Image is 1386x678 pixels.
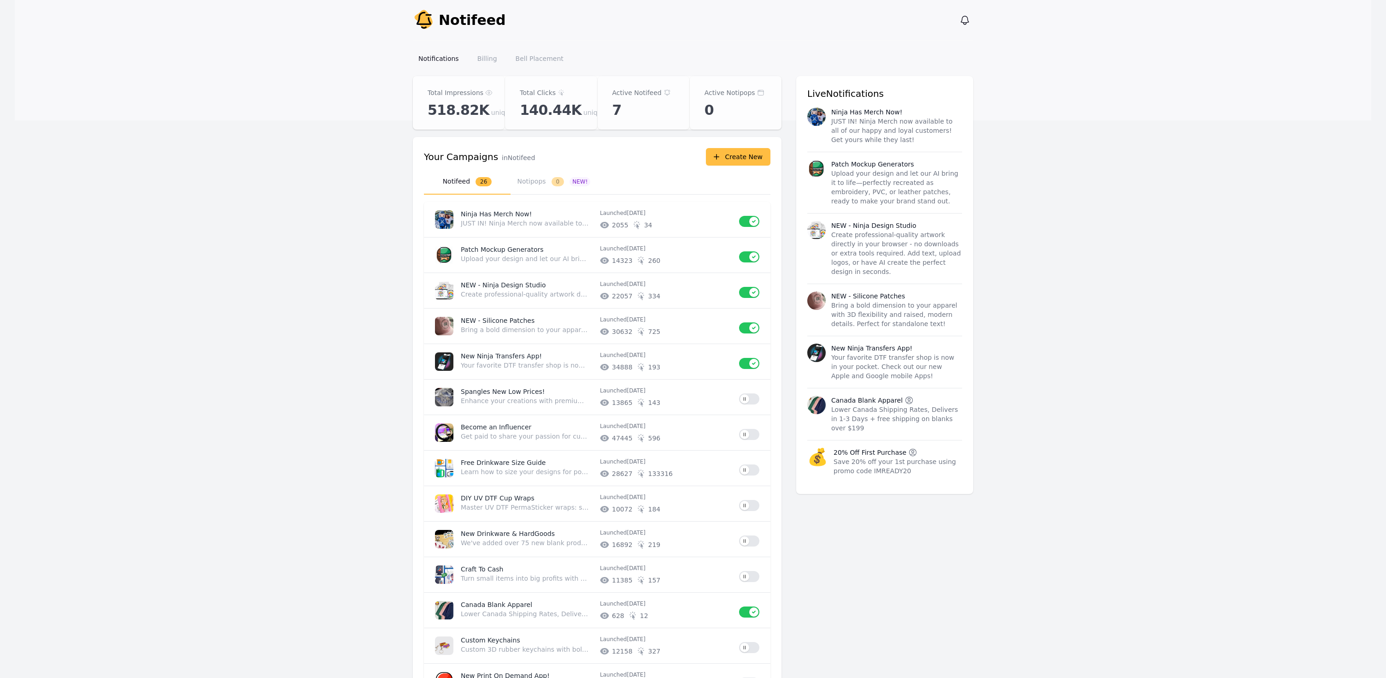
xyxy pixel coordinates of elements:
[807,448,828,476] span: 💰
[831,230,962,276] p: Create professional-quality artwork directly in your browser - no downloads or extra tools requir...
[831,344,912,353] p: New Ninja Transfers App!
[472,50,503,67] a: Billing
[461,351,593,361] p: New Ninja Transfers App!
[612,647,633,656] span: # of unique impressions
[627,494,646,500] time: 2025-07-09T18:07:57.753Z
[428,87,483,98] p: Total Impressions
[461,600,593,609] p: Canada Blank Apparel
[461,316,593,325] p: NEW - Silicone Patches
[627,423,646,429] time: 2025-07-18T18:44:57.675Z
[600,458,732,465] p: Launched
[570,177,590,186] span: NEW!
[413,50,464,67] a: Notifications
[648,256,661,265] span: # of unique clicks
[648,647,661,656] span: # of unique clicks
[612,256,633,265] span: # of unique impressions
[612,291,633,301] span: # of unique impressions
[520,102,581,119] span: 140.44K
[600,636,732,643] p: Launched
[600,422,732,430] p: Launched
[600,316,732,323] p: Launched
[461,254,589,263] p: Upload your design and let our AI bring it to life—perfectly recreated as embroidery, PVC, or lea...
[424,380,770,415] a: Spangles New Low Prices!Enhance your creations with premium Spangle Transfers. Vibrant, flat, hol...
[648,576,661,585] span: # of unique clicks
[831,169,962,206] p: Upload your design and let our AI bring it to life—perfectly recreated as embroidery, PVC, or lea...
[439,12,506,29] span: Notifeed
[648,398,661,407] span: # of unique clicks
[461,529,593,538] p: New Drinkware & HardGoods
[461,290,589,299] p: Create professional-quality artwork directly in your browser - no downloads or extra tools requir...
[831,301,962,328] p: Bring a bold dimension to your apparel with 3D flexibility and raised, modern details. Perfect fo...
[648,469,673,478] span: # of unique clicks
[511,169,597,195] button: Notipops0NEW!
[648,505,661,514] span: # of unique clicks
[627,210,646,216] time: 2025-09-29T18:54:18.415Z
[424,522,770,557] a: New Drinkware & HardGoodsWe've added over 75 new blank products to our Drinkware & Hardgoods cate...
[502,153,535,162] p: in Notifeed
[600,245,732,252] p: Launched
[831,221,916,230] p: NEW - Ninja Design Studio
[807,87,962,100] h3: Live Notifications
[612,434,633,443] span: # of unique impressions
[600,494,732,501] p: Launched
[461,458,593,467] p: Free Drinkware Size Guide
[424,150,498,163] h3: Your Campaigns
[461,209,593,219] p: Ninja Has Merch Now!
[413,9,435,31] img: Your Company
[600,565,732,572] p: Launched
[461,280,593,290] p: NEW - Ninja Design Studio
[831,405,962,433] p: Lower Canada Shipping Rates, Delivers in 1-3 Days + free shipping on blanks over $199
[424,344,770,379] a: New Ninja Transfers App!Your favorite DTF transfer shop is now in your pocket. Check out our new ...
[424,202,770,237] a: Ninja Has Merch Now!JUST IN! Ninja Merch now available to all of our happy and loyal customers! G...
[648,540,661,549] span: # of unique clicks
[648,327,661,336] span: # of unique clicks
[461,538,589,547] p: We've added over 75 new blank products to our Drinkware & Hardgoods category. Shop Now
[461,361,589,370] p: Your favorite DTF transfer shop is now in your pocket. Check out our new Apple and Google mobile ...
[612,469,633,478] span: # of unique impressions
[424,309,770,344] a: NEW - Silicone PatchesBring a bold dimension to your apparel with 3D flexibility and raised, mode...
[461,325,589,334] p: Bring a bold dimension to your apparel with 3D flexibility and raised, modern details. Perfect fo...
[510,50,569,67] a: Bell Placement
[627,529,646,536] time: 2025-07-08T15:33:20.756Z
[834,448,906,457] p: 20% Off First Purchase
[461,467,589,476] p: Learn how to size your designs for popular drinkware styles, from tumblers to wine glasses.
[424,238,770,273] a: Patch Mockup GeneratorsUpload your design and let our AI bring it to life—perfectly recreated as ...
[705,87,755,98] p: Active Notipops
[461,645,589,654] p: Custom 3D rubber keychains with bold detail—perfect for promos and everyday use.
[640,611,648,620] span: # of unique clicks
[476,177,492,186] span: 26
[831,353,962,381] p: Your favorite DTF transfer shop is now in your pocket. Check out our new Apple and Google mobile ...
[627,352,646,358] time: 2025-08-13T16:11:55.709Z
[612,576,633,585] span: # of unique impressions
[627,316,646,323] time: 2025-08-20T17:48:29.582Z
[627,281,646,287] time: 2025-09-03T13:18:05.489Z
[600,280,732,288] p: Launched
[612,363,633,372] span: # of unique impressions
[428,102,489,119] span: 518.82K
[461,432,589,441] p: Get paid to share your passion for custom apparel with your audience. Apply [DATE] in seconds!
[461,636,593,645] p: Custom Keychains
[600,387,732,394] p: Launched
[600,209,732,217] p: Launched
[520,87,556,98] p: Total Clicks
[705,102,714,119] span: 0
[600,600,732,607] p: Launched
[461,494,593,503] p: DIY UV DTF Cup Wraps
[612,505,633,514] span: # of unique impressions
[627,387,646,394] time: 2025-08-01T20:27:06.612Z
[834,457,962,476] p: Save 20% off your 1st purchase using promo code IMREADY20
[612,327,633,336] span: # of unique impressions
[627,601,646,607] time: 2025-06-16T17:49:25.543Z
[706,148,770,166] button: Create New
[424,557,770,592] a: Craft To CashTurn small items into big profits with this free DTF guide—includes steps, costs, an...
[552,177,564,186] span: 0
[831,117,962,144] p: JUST IN! Ninja Merch now available to all of our happy and loyal customers! Get yours while they ...
[600,351,732,359] p: Launched
[461,387,593,396] p: Spangles New Low Prices!
[612,540,633,549] span: # of unique impressions
[627,245,646,252] time: 2025-09-15T16:05:36.464Z
[424,169,770,195] nav: Tabs
[648,434,661,443] span: # of unique clicks
[627,672,646,678] time: 2025-06-04T13:34:37.924Z
[461,503,589,512] p: Master UV DTF PermaSticker wraps: size designs, apply without air bubbles, and press like a pro.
